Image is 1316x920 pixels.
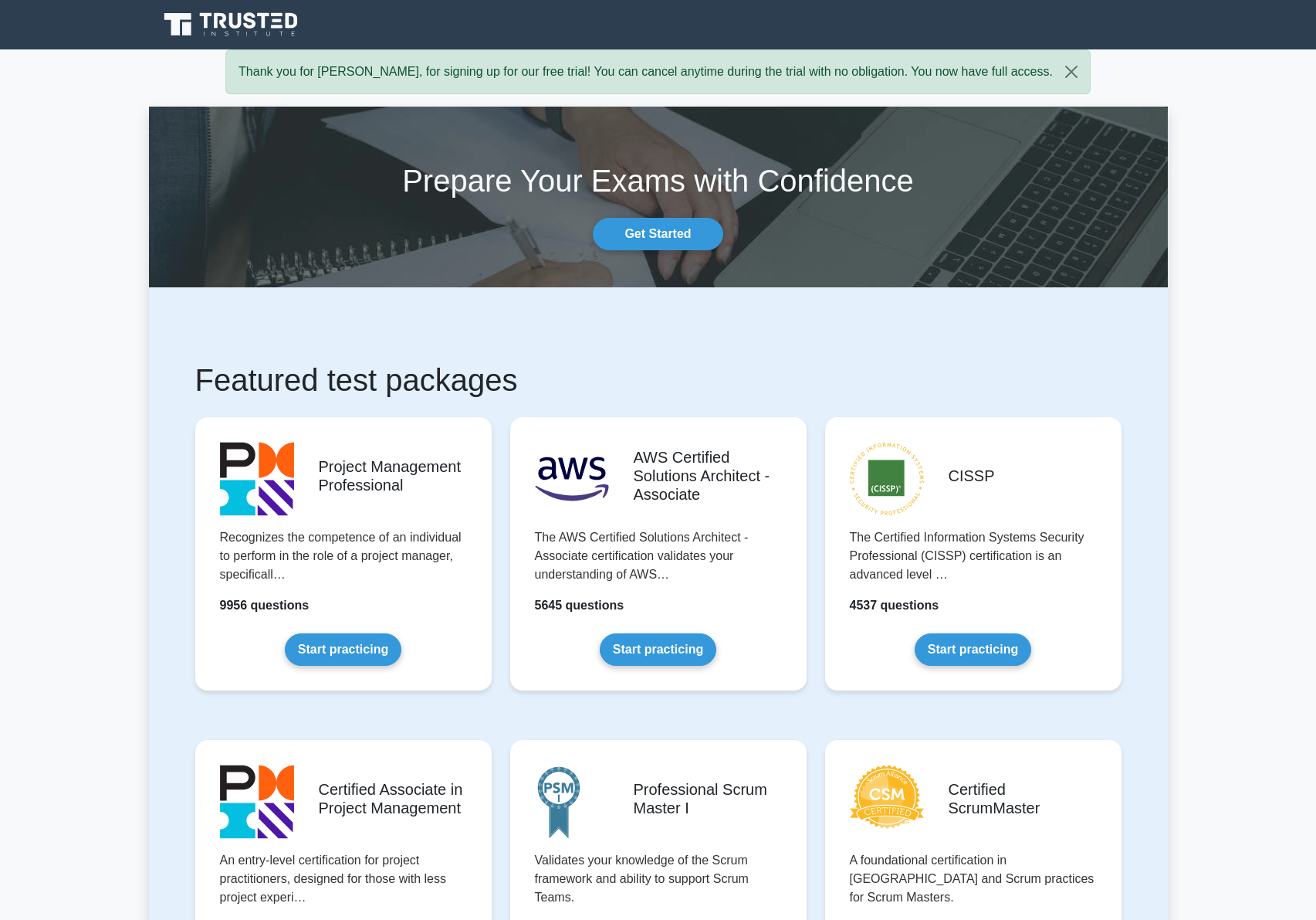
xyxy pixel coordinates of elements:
[1053,50,1090,93] button: Close
[285,633,401,666] a: Start practicing
[593,218,722,250] a: Get Started
[195,362,1121,399] h1: Featured test packages
[149,162,1168,199] h1: Prepare Your Exams with Confidence
[915,633,1031,666] a: Start practicing
[225,49,1091,94] div: Thank you for [PERSON_NAME], for signing up for our free trial! You can cancel anytime during the...
[600,633,716,666] a: Start practicing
